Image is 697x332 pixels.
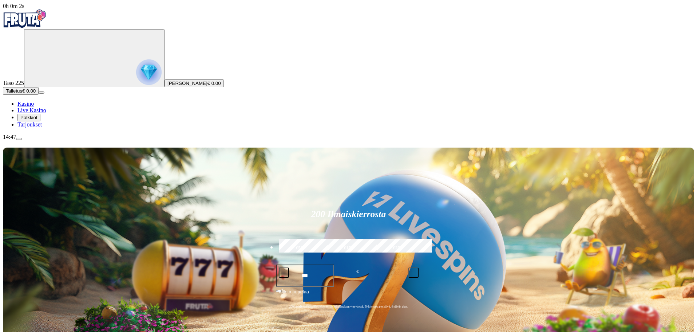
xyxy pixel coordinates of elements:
span: € 0.00 [207,81,221,86]
span: 14:47 [3,134,16,140]
img: reward progress [136,59,162,85]
a: Fruta [3,23,47,29]
label: €50 [277,238,322,259]
span: € [282,288,284,292]
button: Talletusplus icon€ 0.00 [3,87,39,95]
span: € 0.00 [22,88,36,94]
button: Talleta ja pelaa [276,288,421,302]
nav: Primary [3,9,694,128]
span: Palkkiot [20,115,37,120]
nav: Main menu [3,101,694,128]
span: user session time [3,3,24,9]
button: [PERSON_NAME]€ 0.00 [165,79,224,87]
span: [PERSON_NAME] [167,81,207,86]
img: Fruta [3,9,47,28]
span: Taso 225 [3,80,24,86]
a: Live Kasino [17,107,46,113]
button: minus icon [279,267,289,278]
button: menu [39,91,44,94]
button: Palkkiot [17,114,40,121]
a: Kasino [17,101,34,107]
span: Talletus [6,88,22,94]
button: plus icon [408,267,419,278]
label: €150 [326,238,371,259]
a: Tarjoukset [17,121,42,128]
label: €250 [375,238,420,259]
button: reward progress [24,29,165,87]
button: menu [16,138,22,140]
span: Talleta ja pelaa [278,288,309,301]
span: € [356,268,359,275]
